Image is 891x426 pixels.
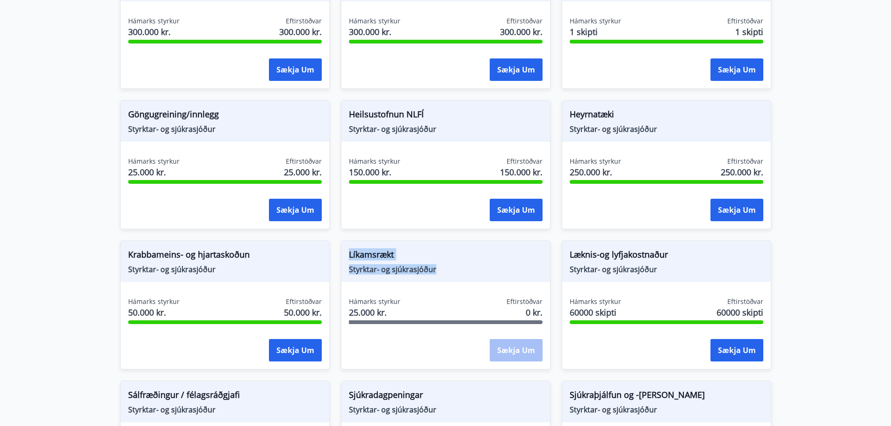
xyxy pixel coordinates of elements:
[349,166,400,178] span: 150.000 kr.
[269,58,322,81] button: Sækja um
[735,26,763,38] span: 1 skipti
[500,26,543,38] span: 300.000 kr.
[570,108,763,124] span: Heyrnatæki
[128,166,180,178] span: 25.000 kr.
[710,199,763,221] button: Sækja um
[570,404,763,415] span: Styrktar- og sjúkrasjóður
[128,297,180,306] span: Hámarks styrkur
[570,389,763,404] span: Sjúkraþjálfun og -[PERSON_NAME]
[710,339,763,361] button: Sækja um
[570,248,763,264] span: Læknis-og lyfjakostnaður
[286,16,322,26] span: Eftirstöðvar
[349,248,543,264] span: Líkamsrækt
[284,306,322,318] span: 50.000 kr.
[128,108,322,124] span: Göngugreining/innlegg
[279,26,322,38] span: 300.000 kr.
[526,306,543,318] span: 0 kr.
[507,297,543,306] span: Eftirstöðvar
[128,306,180,318] span: 50.000 kr.
[570,166,621,178] span: 250.000 kr.
[717,306,763,318] span: 60000 skipti
[721,166,763,178] span: 250.000 kr.
[727,297,763,306] span: Eftirstöðvar
[490,58,543,81] button: Sækja um
[349,404,543,415] span: Styrktar- og sjúkrasjóður
[349,16,400,26] span: Hámarks styrkur
[507,157,543,166] span: Eftirstöðvar
[349,124,543,134] span: Styrktar- og sjúkrasjóður
[349,157,400,166] span: Hámarks styrkur
[507,16,543,26] span: Eftirstöðvar
[727,157,763,166] span: Eftirstöðvar
[349,26,400,38] span: 300.000 kr.
[570,157,621,166] span: Hámarks styrkur
[128,264,322,274] span: Styrktar- og sjúkrasjóður
[710,58,763,81] button: Sækja um
[128,16,180,26] span: Hámarks styrkur
[570,306,621,318] span: 60000 skipti
[349,389,543,404] span: Sjúkradagpeningar
[128,26,180,38] span: 300.000 kr.
[490,199,543,221] button: Sækja um
[349,306,400,318] span: 25.000 kr.
[570,297,621,306] span: Hámarks styrkur
[570,124,763,134] span: Styrktar- og sjúkrasjóður
[269,199,322,221] button: Sækja um
[286,157,322,166] span: Eftirstöðvar
[128,248,322,264] span: Krabbameins- og hjartaskoðun
[286,297,322,306] span: Eftirstöðvar
[128,124,322,134] span: Styrktar- og sjúkrasjóður
[284,166,322,178] span: 25.000 kr.
[128,157,180,166] span: Hámarks styrkur
[570,16,621,26] span: Hámarks styrkur
[727,16,763,26] span: Eftirstöðvar
[128,389,322,404] span: Sálfræðingur / félagsráðgjafi
[128,404,322,415] span: Styrktar- og sjúkrasjóður
[349,264,543,274] span: Styrktar- og sjúkrasjóður
[349,108,543,124] span: Heilsustofnun NLFÍ
[269,339,322,361] button: Sækja um
[570,26,621,38] span: 1 skipti
[500,166,543,178] span: 150.000 kr.
[570,264,763,274] span: Styrktar- og sjúkrasjóður
[349,297,400,306] span: Hámarks styrkur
